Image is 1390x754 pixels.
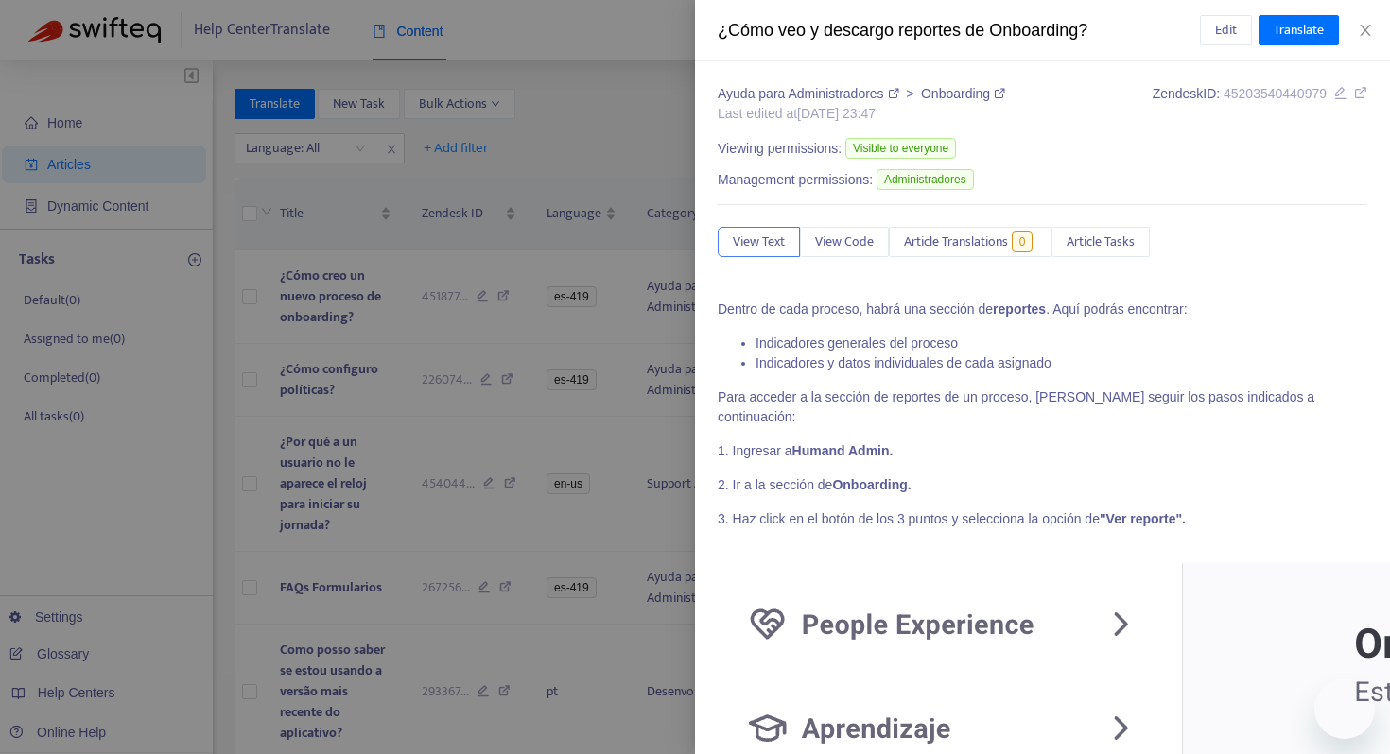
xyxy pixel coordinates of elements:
span: 45203540440979 [1224,86,1327,101]
span: Article Tasks [1067,231,1135,252]
div: Last edited at [DATE] 23:47 [718,104,1005,124]
strong: Humand Admin. [792,443,894,458]
div: ¿Cómo veo y descargo reportes de Onboarding? [718,18,1200,43]
li: Indicadores generales del proceso [756,334,1367,353]
strong: reportes [993,301,1046,317]
iframe: Botón para iniciar la ventana de mensajería [1314,678,1375,739]
p: Dentro de cada proceso, habrá una sección de . Aquí podrás encontrar: [718,300,1367,319]
span: close [1358,23,1373,38]
button: Close [1352,22,1379,40]
span: Translate [1274,20,1324,41]
span: Edit [1215,20,1237,41]
button: View Text [718,227,800,257]
strong: Onboarding. [832,477,911,492]
p: 2. Ir a la sección de [718,475,1367,495]
a: Onboarding [921,86,1005,101]
span: View Text [733,231,785,252]
button: Translate [1259,15,1339,45]
p: 1. Ingresar a [718,441,1367,461]
li: Indicadores y datos individuales de cada asignado [756,353,1367,373]
span: 0 [1012,231,1034,252]
span: Administradores [877,169,974,190]
p: 3. Haz click en el botón de los 3 puntos y selecciona la opción de [718,509,1367,549]
div: Zendesk ID: [1153,84,1367,124]
button: Edit [1200,15,1252,45]
div: > [718,84,1005,104]
a: Ayuda para Administradores [718,86,902,101]
button: Article Tasks [1051,227,1150,257]
strong: "Ver reporte". [1100,511,1186,526]
span: Management permissions: [718,170,873,190]
span: Visible to everyone [845,138,956,159]
span: View Code [815,231,874,252]
span: Article Translations [904,231,1008,252]
p: Para acceder a la sección de reportes de un proceso, [PERSON_NAME] seguir los pasos indicados a c... [718,387,1367,427]
span: Viewing permissions: [718,139,842,159]
button: Article Translations0 [889,227,1051,257]
button: View Code [800,227,889,257]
